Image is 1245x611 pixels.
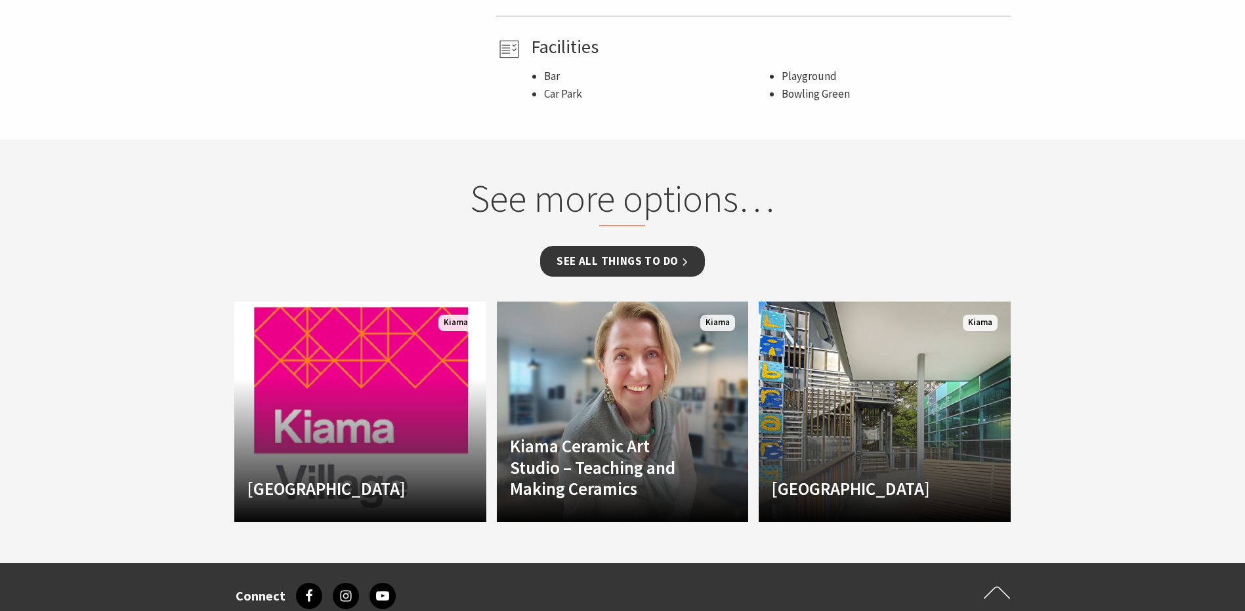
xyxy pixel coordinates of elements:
a: Another Image Used [GEOGRAPHIC_DATA] Kiama [234,302,486,522]
li: Bowling Green [782,85,1006,103]
h3: Connect [236,588,285,604]
span: Kiama [700,315,735,331]
li: Car Park [544,85,769,103]
li: Bar [544,68,769,85]
li: Playground [782,68,1006,85]
a: See all Things To Do [540,246,705,277]
a: Another Image Used [GEOGRAPHIC_DATA] Kiama [759,302,1011,522]
h4: [GEOGRAPHIC_DATA] [247,478,435,499]
h2: See more options… [372,176,873,227]
h4: Kiama Ceramic Art Studio – Teaching and Making Ceramics [510,435,698,499]
span: Kiama [438,315,473,331]
h4: Facilities [531,36,1006,58]
span: Kiama [963,315,998,331]
a: Kiama Ceramic Art Studio – Teaching and Making Ceramics Kiama [497,302,749,522]
h4: [GEOGRAPHIC_DATA] [772,478,960,499]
